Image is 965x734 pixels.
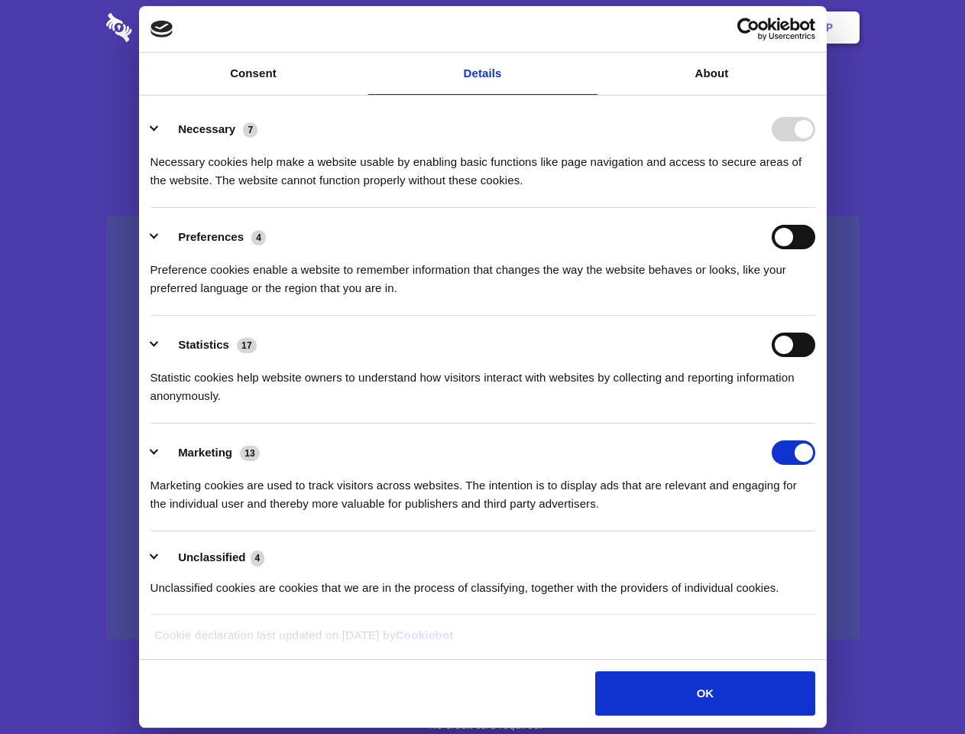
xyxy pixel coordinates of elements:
img: logo [151,21,173,37]
div: Unclassified cookies are cookies that we are in the process of classifying, together with the pro... [151,567,815,597]
span: 7 [243,122,257,138]
a: Login [693,4,759,51]
span: 4 [251,230,266,245]
label: Necessary [178,122,235,135]
div: Preference cookies enable a website to remember information that changes the way the website beha... [151,249,815,297]
a: Cookiebot [396,628,454,641]
a: Details [368,53,597,95]
a: Consent [139,53,368,95]
iframe: Drift Widget Chat Controller [889,658,947,716]
button: Marketing (13) [151,440,270,465]
button: OK [595,671,814,716]
a: Contact [620,4,690,51]
div: Statistic cookies help website owners to understand how visitors interact with websites by collec... [151,357,815,405]
div: Necessary cookies help make a website usable by enabling basic functions like page navigation and... [151,141,815,190]
img: logo-wordmark-white-trans-d4663122ce5f474addd5e946df7df03e33cb6a1c49d2221995e7729f52c070b2.svg [106,13,237,42]
a: Wistia video thumbnail [106,216,860,640]
a: Pricing [448,4,515,51]
h1: Eliminate Slack Data Loss. [106,69,860,124]
button: Statistics (17) [151,333,267,357]
button: Unclassified (4) [151,548,274,567]
span: 17 [237,338,257,353]
button: Preferences (4) [151,225,276,249]
button: Necessary (7) [151,117,267,141]
label: Statistics [178,338,229,351]
span: 4 [251,550,265,566]
div: Marketing cookies are used to track visitors across websites. The intention is to display ads tha... [151,465,815,513]
label: Marketing [178,446,232,459]
div: Cookie declaration last updated on [DATE] by [143,626,822,656]
a: About [597,53,827,95]
span: 13 [240,446,260,461]
h4: Auto-redaction of sensitive data, encrypted data sharing and self-destructing private chats. Shar... [106,139,860,190]
label: Preferences [178,230,244,243]
a: Usercentrics Cookiebot - opens in a new window [682,18,815,41]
